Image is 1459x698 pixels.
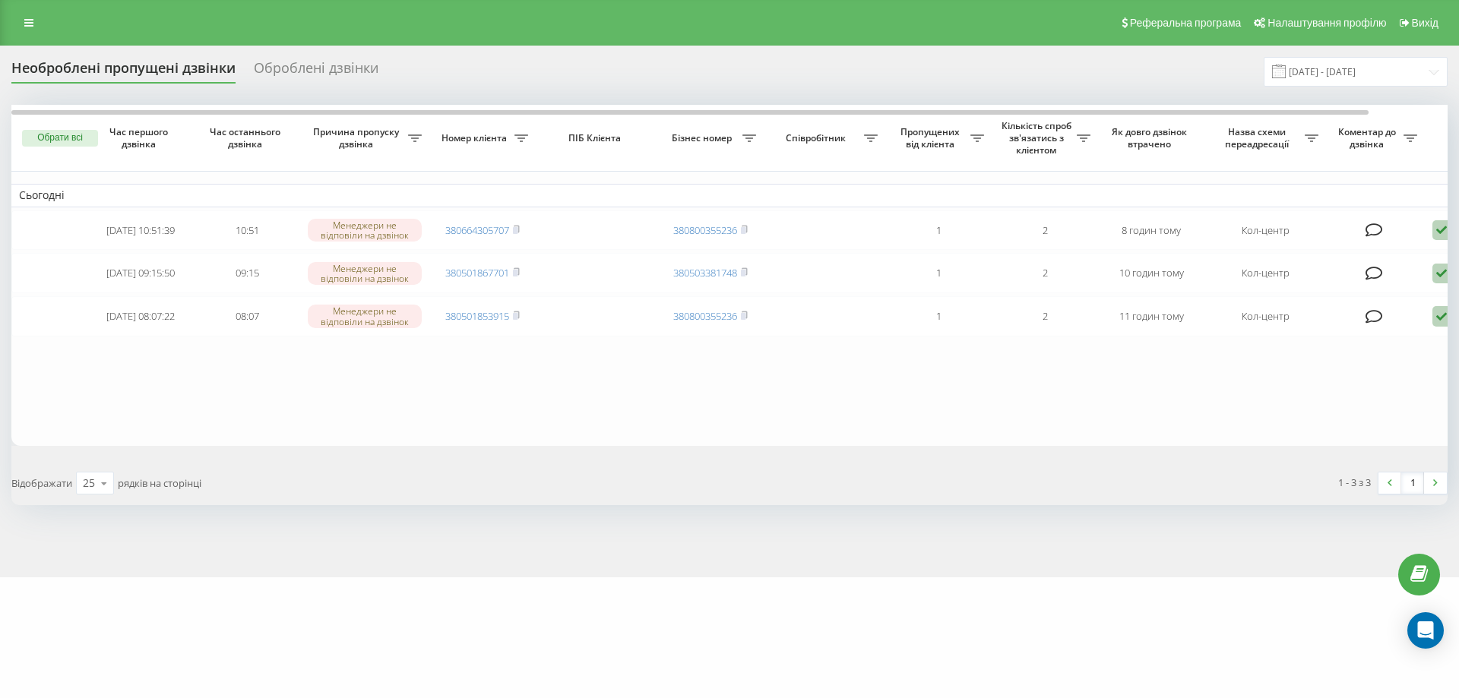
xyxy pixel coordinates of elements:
span: Співробітник [771,132,864,144]
span: Назва схеми переадресації [1212,126,1305,150]
span: Відображати [11,476,72,490]
td: [DATE] 10:51:39 [87,210,194,251]
td: 1 [885,210,992,251]
td: 1 [885,253,992,293]
a: 380501853915 [445,309,509,323]
td: 11 годин тому [1098,296,1204,336]
td: Кол-центр [1204,296,1326,336]
div: 1 - 3 з 3 [1338,475,1371,490]
div: Оброблені дзвінки [254,60,378,84]
div: 25 [83,475,95,491]
span: Кількість спроб зв'язатись з клієнтом [999,120,1077,156]
span: Номер клієнта [437,132,514,144]
span: Причина пропуску дзвінка [308,126,408,150]
div: Менеджери не відповіли на дзвінок [308,305,422,327]
a: 380800355236 [673,223,737,237]
td: 8 годин тому [1098,210,1204,251]
span: ПІБ Клієнта [549,132,644,144]
span: Час першого дзвінка [100,126,182,150]
td: 2 [992,296,1098,336]
td: [DATE] 09:15:50 [87,253,194,293]
div: Необроблені пропущені дзвінки [11,60,236,84]
td: Кол-центр [1204,210,1326,251]
td: 10:51 [194,210,300,251]
td: 2 [992,253,1098,293]
td: Кол-центр [1204,253,1326,293]
a: 380501867701 [445,266,509,280]
a: 380664305707 [445,223,509,237]
td: 10 годин тому [1098,253,1204,293]
a: 380800355236 [673,309,737,323]
span: Реферальна програма [1130,17,1242,29]
span: Як довго дзвінок втрачено [1110,126,1192,150]
button: Обрати всі [22,130,98,147]
a: 380503381748 [673,266,737,280]
span: Налаштування профілю [1268,17,1386,29]
td: 08:07 [194,296,300,336]
td: 1 [885,296,992,336]
span: Час останнього дзвінка [206,126,288,150]
td: 2 [992,210,1098,251]
div: Менеджери не відповіли на дзвінок [308,262,422,285]
span: Пропущених від клієнта [893,126,970,150]
span: Бізнес номер [665,132,742,144]
td: [DATE] 08:07:22 [87,296,194,336]
div: Менеджери не відповіли на дзвінок [308,219,422,242]
td: 09:15 [194,253,300,293]
span: рядків на сторінці [118,476,201,490]
span: Коментар до дзвінка [1334,126,1404,150]
span: Вихід [1412,17,1438,29]
a: 1 [1401,472,1424,494]
div: Open Intercom Messenger [1407,612,1444,649]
